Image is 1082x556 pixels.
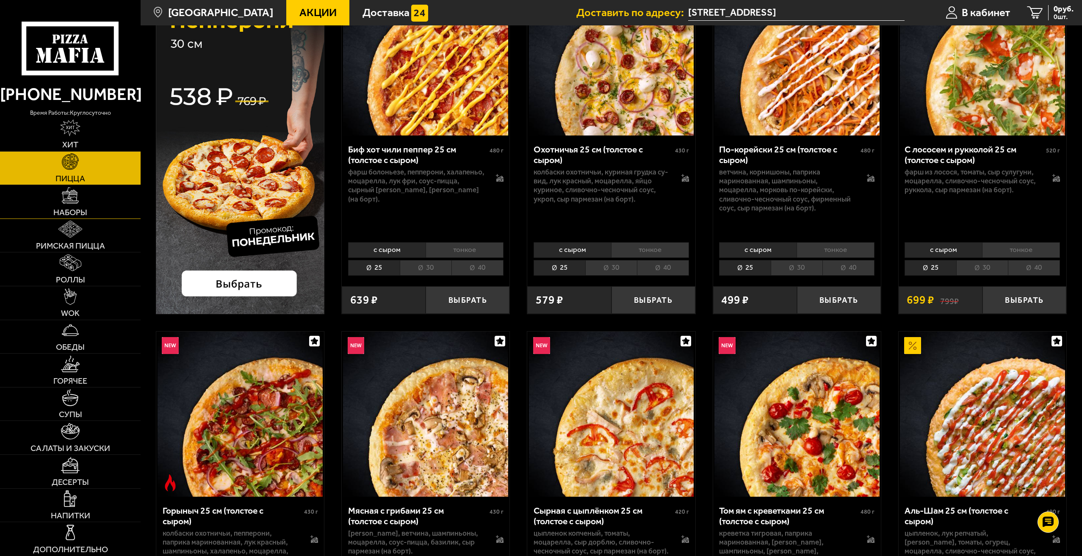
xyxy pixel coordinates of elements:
input: Ваш адрес доставки [688,5,905,21]
li: 40 [451,260,504,276]
li: 40 [1008,260,1060,276]
span: Салаты и закуски [30,444,110,453]
img: Новинка [719,337,736,354]
div: Горыныч 25 см (толстое с сыром) [163,505,302,527]
p: [PERSON_NAME], ветчина, шампиньоны, моцарелла, соус-пицца, базилик, сыр пармезан (на борт). [348,529,484,556]
span: Доставить по адресу: [576,7,688,18]
button: Выбрать [797,286,881,314]
img: Новинка [348,337,365,354]
span: 699 ₽ [907,294,934,306]
p: колбаски охотничьи, куриная грудка су-вид, лук красный, моцарелла, яйцо куриное, сливочно-чесночн... [534,168,670,204]
li: с сыром [719,242,797,258]
li: 25 [905,260,956,276]
button: Выбрать [612,286,695,314]
a: АкционныйАль-Шам 25 см (толстое с сыром) [899,332,1066,497]
span: Дополнительно [33,545,108,554]
img: Мясная с грибами 25 см (толстое с сыром) [343,332,508,497]
img: Том ям с креветками 25 см (толстое с сыром) [714,332,880,497]
li: 30 [400,260,451,276]
a: НовинкаТом ям с креветками 25 см (толстое с сыром) [713,332,881,497]
span: 480 г [490,147,504,154]
span: Горячее [53,377,87,385]
button: Выбрать [426,286,509,314]
div: Охотничья 25 см (толстое с сыром) [534,144,673,166]
span: Напитки [51,512,90,520]
li: тонкое [982,242,1060,258]
img: Сырная с цыплёнком 25 см (толстое с сыром) [529,332,694,497]
span: 499 ₽ [721,294,749,306]
span: Роллы [56,276,85,284]
s: 799 ₽ [940,294,959,306]
li: с сыром [534,242,611,258]
a: НовинкаОстрое блюдоГорыныч 25 см (толстое с сыром) [156,332,324,497]
li: с сыром [348,242,426,258]
span: Римская пицца [36,242,105,250]
li: 25 [348,260,400,276]
div: Сырная с цыплёнком 25 см (толстое с сыром) [534,505,673,527]
span: 430 г [675,147,689,154]
img: Острое блюдо [162,474,179,491]
img: Новинка [162,337,179,354]
li: 25 [534,260,585,276]
p: цыпленок копченый, томаты, моцарелла, сыр дорблю, сливочно-чесночный соус, сыр пармезан (на борт). [534,529,670,556]
span: Санкт-Петербург, улица Савушкина, 126Б [688,5,905,21]
li: 40 [637,260,689,276]
span: [GEOGRAPHIC_DATA] [168,7,273,18]
li: тонкое [426,242,504,258]
span: 490 г [1046,508,1060,515]
div: Биф хот чили пеппер 25 см (толстое с сыром) [348,144,487,166]
span: 520 г [1046,147,1060,154]
li: тонкое [611,242,689,258]
div: Том ям с креветками 25 см (толстое с сыром) [719,505,858,527]
span: Наборы [53,208,87,217]
span: Хит [62,141,78,149]
div: По-корейски 25 см (толстое с сыром) [719,144,858,166]
li: 25 [719,260,771,276]
span: 579 ₽ [536,294,563,306]
p: фарш из лосося, томаты, сыр сулугуни, моцарелла, сливочно-чесночный соус, руккола, сыр пармезан (... [905,168,1041,195]
img: Горыныч 25 см (толстое с сыром) [158,332,323,497]
li: тонкое [797,242,874,258]
li: 30 [771,260,822,276]
img: Аль-Шам 25 см (толстое с сыром) [900,332,1065,497]
a: НовинкаСырная с цыплёнком 25 см (толстое с сыром) [527,332,695,497]
span: 480 г [861,147,874,154]
img: Новинка [533,337,550,354]
span: 420 г [675,508,689,515]
div: С лососем и рукколой 25 см (толстое с сыром) [905,144,1044,166]
li: 30 [585,260,637,276]
p: ветчина, корнишоны, паприка маринованная, шампиньоны, моцарелла, морковь по-корейски, сливочно-че... [719,168,855,213]
span: Обеды [56,343,85,351]
li: 30 [956,260,1008,276]
span: Доставка [363,7,410,18]
li: 40 [822,260,874,276]
div: Аль-Шам 25 см (толстое с сыром) [905,505,1044,527]
img: 15daf4d41897b9f0e9f617042186c801.svg [411,5,428,22]
span: 0 руб. [1054,5,1074,13]
span: 639 ₽ [350,294,378,306]
div: Мясная с грибами 25 см (толстое с сыром) [348,505,487,527]
span: 0 шт. [1054,14,1074,20]
span: Пицца [55,174,85,183]
span: 430 г [490,508,504,515]
button: Выбрать [982,286,1066,314]
li: с сыром [905,242,982,258]
img: Акционный [904,337,921,354]
span: Десерты [52,478,89,487]
span: Акции [299,7,337,18]
span: 430 г [304,508,318,515]
span: Супы [59,410,82,419]
p: фарш болоньезе, пепперони, халапеньо, моцарелла, лук фри, соус-пицца, сырный [PERSON_NAME], [PERS... [348,168,484,204]
span: В кабинет [962,7,1010,18]
span: WOK [61,309,80,318]
a: НовинкаМясная с грибами 25 см (толстое с сыром) [342,332,509,497]
span: 480 г [861,508,874,515]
